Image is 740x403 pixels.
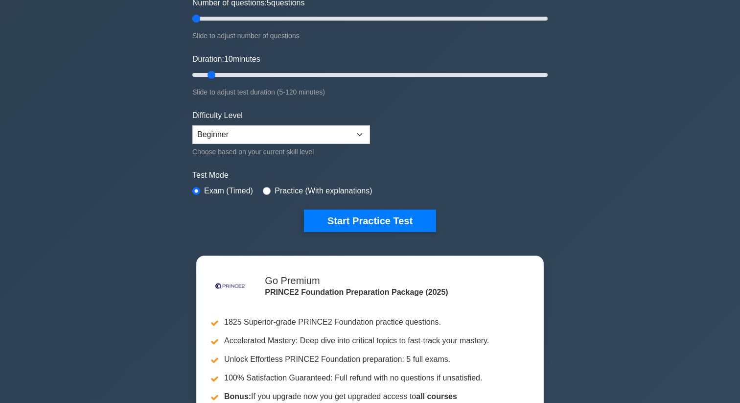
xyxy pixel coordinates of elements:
[192,169,548,181] label: Test Mode
[192,53,260,65] label: Duration: minutes
[224,55,233,63] span: 10
[192,110,243,121] label: Difficulty Level
[192,86,548,98] div: Slide to adjust test duration (5-120 minutes)
[204,185,253,197] label: Exam (Timed)
[192,146,370,158] div: Choose based on your current skill level
[192,30,548,42] div: Slide to adjust number of questions
[275,185,372,197] label: Practice (With explanations)
[304,210,436,232] button: Start Practice Test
